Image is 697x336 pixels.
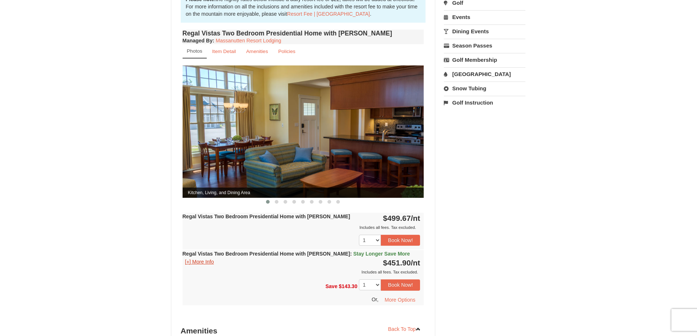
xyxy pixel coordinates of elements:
span: Stay Longer Save More [353,251,410,257]
button: Book Now! [381,235,420,246]
span: /nt [411,214,420,222]
span: $451.90 [383,258,411,267]
a: Golf Instruction [444,96,525,109]
small: Amenities [246,49,268,54]
span: /nt [411,258,420,267]
a: Events [444,10,525,24]
span: : [350,251,352,257]
button: Book Now! [381,279,420,290]
div: Includes all fees. Tax excluded. [183,224,420,231]
strong: : [183,38,214,44]
span: Save [325,283,337,289]
strong: Regal Vistas Two Bedroom Presidential Home with [PERSON_NAME] [183,251,410,257]
strong: $499.67 [383,214,420,222]
a: Massanutten Resort Lodging [216,38,281,44]
span: $143.30 [339,283,357,289]
button: More Options [380,294,420,305]
small: Policies [278,49,295,54]
small: Item Detail [212,49,236,54]
span: Managed By [183,38,213,44]
a: [GEOGRAPHIC_DATA] [444,67,525,81]
span: Or, [372,296,379,302]
button: [+] More Info [183,258,217,266]
a: Snow Tubing [444,82,525,95]
a: Dining Events [444,24,525,38]
a: Item Detail [207,44,241,58]
a: Policies [273,44,300,58]
strong: Regal Vistas Two Bedroom Presidential Home with [PERSON_NAME] [183,214,350,219]
h4: Regal Vistas Two Bedroom Presidential Home with [PERSON_NAME] [183,30,424,37]
a: Season Passes [444,39,525,52]
a: Amenities [241,44,273,58]
span: Kitchen, Living, and Dining Area [183,188,424,198]
img: Kitchen, Living, and Dining Area [183,65,424,197]
a: Back To Top [383,324,426,335]
a: Resort Fee | [GEOGRAPHIC_DATA] [287,11,370,17]
a: Golf Membership [444,53,525,67]
a: Photos [183,44,207,58]
small: Photos [187,48,202,54]
div: Includes all fees. Tax excluded. [183,268,420,276]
